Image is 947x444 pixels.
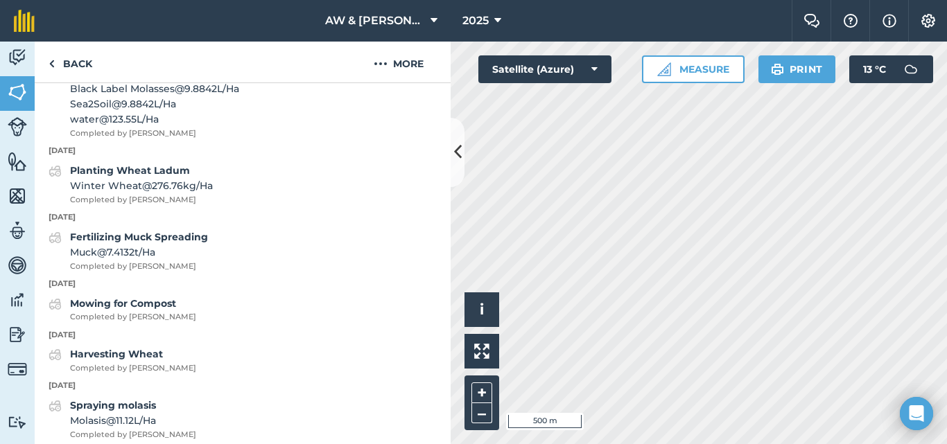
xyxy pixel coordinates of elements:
[8,186,27,206] img: svg+xml;base64,PHN2ZyB4bWxucz0iaHR0cDovL3d3dy53My5vcmcvMjAwMC9zdmciIHdpZHRoPSI1NiIgaGVpZ2h0PSI2MC...
[70,112,239,127] span: water @ 123.55 L / Ha
[49,65,239,139] a: Spraying Molasses and Sea2SoilBlack Label Molasses@9.8842L/HaSea2Soil@9.8842L/Hawater@123.55L/HaC...
[70,245,208,260] span: Muck @ 7.4132 t / Ha
[49,229,62,246] img: svg+xml;base64,PD94bWwgdmVyc2lvbj0iMS4wIiBlbmNvZGluZz0idXRmLTgiPz4KPCEtLSBHZW5lcmF0b3I6IEFkb2JlIE...
[8,117,27,136] img: svg+xml;base64,PD94bWwgdmVyc2lvbj0iMS4wIiBlbmNvZGluZz0idXRmLTgiPz4KPCEtLSBHZW5lcmF0b3I6IEFkb2JlIE...
[8,324,27,345] img: svg+xml;base64,PD94bWwgdmVyc2lvbj0iMS4wIiBlbmNvZGluZz0idXRmLTgiPz4KPCEtLSBHZW5lcmF0b3I6IEFkb2JlIE...
[49,398,62,414] img: svg+xml;base64,PD94bWwgdmVyc2lvbj0iMS4wIiBlbmNvZGluZz0idXRmLTgiPz4KPCEtLSBHZW5lcmF0b3I6IEFkb2JlIE...
[49,163,213,206] a: Planting Wheat LadumWinter Wheat@276.76kg/HaCompleted by [PERSON_NAME]
[35,380,451,392] p: [DATE]
[462,12,489,29] span: 2025
[35,145,451,157] p: [DATE]
[8,47,27,68] img: svg+xml;base64,PD94bWwgdmVyc2lvbj0iMS4wIiBlbmNvZGluZz0idXRmLTgiPz4KPCEtLSBHZW5lcmF0b3I6IEFkb2JlIE...
[70,231,208,243] strong: Fertilizing Muck Spreading
[347,42,451,82] button: More
[70,178,213,193] span: Winter Wheat @ 276.76 kg / Ha
[14,10,35,32] img: fieldmargin Logo
[474,344,489,359] img: Four arrows, one pointing top left, one top right, one bottom right and the last bottom left
[70,81,239,96] span: Black Label Molasses @ 9.8842 L / Ha
[49,346,62,363] img: svg+xml;base64,PD94bWwgdmVyc2lvbj0iMS4wIiBlbmNvZGluZz0idXRmLTgiPz4KPCEtLSBHZW5lcmF0b3I6IEFkb2JlIE...
[325,12,425,29] span: AW & [PERSON_NAME] & Son
[464,292,499,327] button: i
[883,12,896,29] img: svg+xml;base64,PHN2ZyB4bWxucz0iaHR0cDovL3d3dy53My5vcmcvMjAwMC9zdmciIHdpZHRoPSIxNyIgaGVpZ2h0PSIxNy...
[70,260,208,273] span: Completed by [PERSON_NAME]
[70,164,190,177] strong: Planting Wheat Ladum
[771,61,784,78] img: svg+xml;base64,PHN2ZyB4bWxucz0iaHR0cDovL3d3dy53My5vcmcvMjAwMC9zdmciIHdpZHRoPSIxOSIgaGVpZ2h0PSIyNC...
[49,55,55,72] img: svg+xml;base64,PHN2ZyB4bWxucz0iaHR0cDovL3d3dy53My5vcmcvMjAwMC9zdmciIHdpZHRoPSI5IiBoZWlnaHQ9IjI0Ii...
[70,429,196,441] span: Completed by [PERSON_NAME]
[471,403,492,423] button: –
[374,55,388,72] img: svg+xml;base64,PHN2ZyB4bWxucz0iaHR0cDovL3d3dy53My5vcmcvMjAwMC9zdmciIHdpZHRoPSIyMCIgaGVpZ2h0PSIyNC...
[49,229,208,272] a: Fertilizing Muck SpreadingMuck@7.4132t/HaCompleted by [PERSON_NAME]
[920,14,937,28] img: A cog icon
[803,14,820,28] img: Two speech bubbles overlapping with the left bubble in the forefront
[70,127,239,140] span: Completed by [PERSON_NAME]
[480,301,484,318] span: i
[8,255,27,276] img: svg+xml;base64,PD94bWwgdmVyc2lvbj0iMS4wIiBlbmNvZGluZz0idXRmLTgiPz4KPCEtLSBHZW5lcmF0b3I6IEFkb2JlIE...
[70,413,196,428] span: Molasis @ 11.12 L / Ha
[70,311,196,323] span: Completed by [PERSON_NAME]
[478,55,611,83] button: Satellite (Azure)
[70,96,239,112] span: Sea2Soil @ 9.8842 L / Ha
[8,359,27,379] img: svg+xml;base64,PD94bWwgdmVyc2lvbj0iMS4wIiBlbmNvZGluZz0idXRmLTgiPz4KPCEtLSBHZW5lcmF0b3I6IEFkb2JlIE...
[35,278,451,290] p: [DATE]
[35,211,451,224] p: [DATE]
[70,194,213,206] span: Completed by [PERSON_NAME]
[8,151,27,172] img: svg+xml;base64,PHN2ZyB4bWxucz0iaHR0cDovL3d3dy53My5vcmcvMjAwMC9zdmciIHdpZHRoPSI1NiIgaGVpZ2h0PSI2MC...
[471,382,492,403] button: +
[70,362,196,375] span: Completed by [PERSON_NAME]
[900,397,933,430] div: Open Intercom Messenger
[8,82,27,103] img: svg+xml;base64,PHN2ZyB4bWxucz0iaHR0cDovL3d3dy53My5vcmcvMjAwMC9zdmciIHdpZHRoPSI1NiIgaGVpZ2h0PSI2MC...
[842,14,859,28] img: A question mark icon
[897,55,925,83] img: svg+xml;base64,PD94bWwgdmVyc2lvbj0iMS4wIiBlbmNvZGluZz0idXRmLTgiPz4KPCEtLSBHZW5lcmF0b3I6IEFkb2JlIE...
[657,62,671,76] img: Ruler icon
[758,55,836,83] button: Print
[35,42,106,82] a: Back
[642,55,745,83] button: Measure
[8,290,27,310] img: svg+xml;base64,PD94bWwgdmVyc2lvbj0iMS4wIiBlbmNvZGluZz0idXRmLTgiPz4KPCEtLSBHZW5lcmF0b3I6IEFkb2JlIE...
[49,296,196,323] a: Mowing for CompostCompleted by [PERSON_NAME]
[49,296,62,312] img: svg+xml;base64,PD94bWwgdmVyc2lvbj0iMS4wIiBlbmNvZGluZz0idXRmLTgiPz4KPCEtLSBHZW5lcmF0b3I6IEFkb2JlIE...
[35,329,451,341] p: [DATE]
[70,297,176,310] strong: Mowing for Compost
[849,55,933,83] button: 13 °C
[70,348,163,360] strong: Harvesting Wheat
[863,55,886,83] span: 13 ° C
[49,346,196,374] a: Harvesting WheatCompleted by [PERSON_NAME]
[49,163,62,179] img: svg+xml;base64,PD94bWwgdmVyc2lvbj0iMS4wIiBlbmNvZGluZz0idXRmLTgiPz4KPCEtLSBHZW5lcmF0b3I6IEFkb2JlIE...
[8,416,27,429] img: svg+xml;base64,PD94bWwgdmVyc2lvbj0iMS4wIiBlbmNvZGluZz0idXRmLTgiPz4KPCEtLSBHZW5lcmF0b3I6IEFkb2JlIE...
[8,220,27,241] img: svg+xml;base64,PD94bWwgdmVyc2lvbj0iMS4wIiBlbmNvZGluZz0idXRmLTgiPz4KPCEtLSBHZW5lcmF0b3I6IEFkb2JlIE...
[49,398,196,441] a: Spraying molasisMolasis@11.12L/HaCompleted by [PERSON_NAME]
[70,399,156,411] strong: Spraying molasis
